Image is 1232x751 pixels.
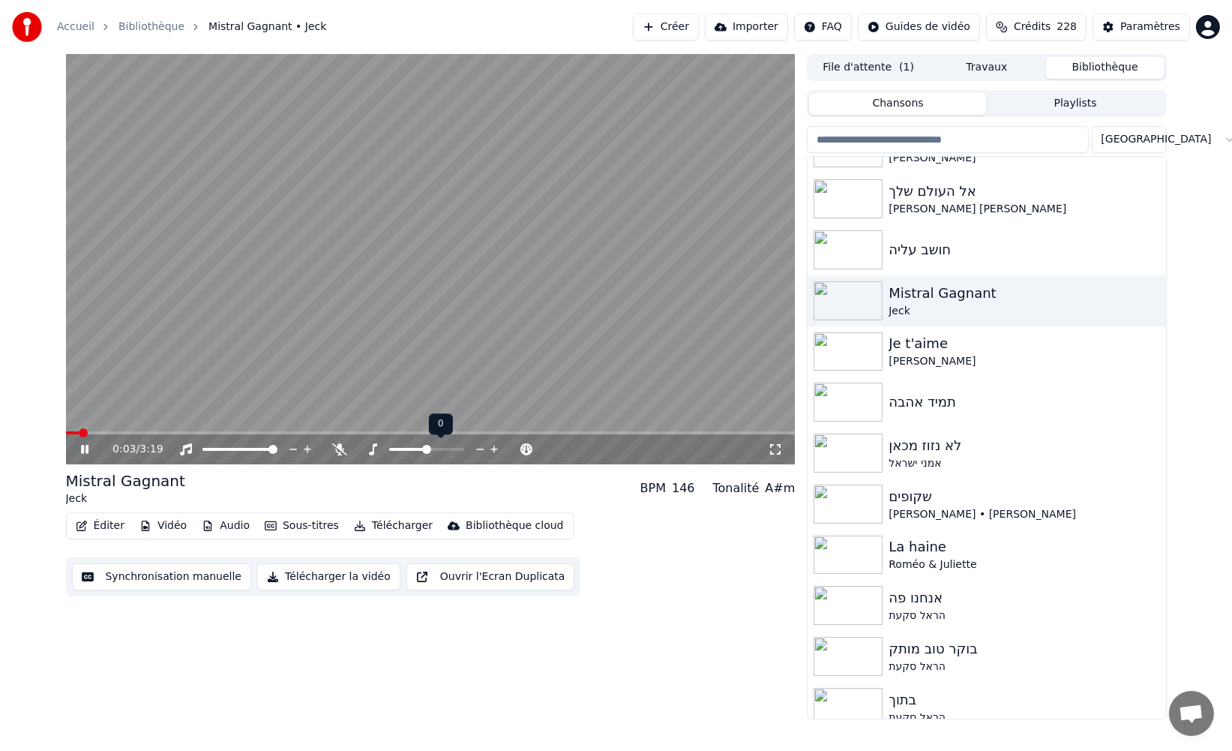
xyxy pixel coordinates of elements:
[133,515,193,536] button: Vidéo
[1120,20,1180,35] div: Paramètres
[672,479,695,497] div: 146
[66,491,185,506] div: Jeck
[928,57,1046,79] button: Travaux
[139,442,163,457] span: 3:19
[1046,57,1165,79] button: Bibliothèque
[889,710,1159,725] div: הראל סקעת
[633,14,699,41] button: Créer
[889,486,1159,507] div: שקופים
[640,479,666,497] div: BPM
[889,151,1159,166] div: [PERSON_NAME]
[889,587,1159,608] div: אנחנו פה
[72,563,252,590] button: Synchronisation manuelle
[406,563,575,590] button: Ouvrir l'Ecran Duplicata
[57,20,326,35] nav: breadcrumb
[429,413,453,434] div: 0
[889,456,1159,471] div: אמני ישראל
[986,14,1087,41] button: Crédits228
[809,93,987,115] button: Chansons
[196,515,256,536] button: Audio
[889,689,1159,710] div: בתוך
[987,93,1165,115] button: Playlists
[889,435,1159,456] div: לא נזוז מכאן
[858,14,980,41] button: Guides de vidéo
[112,442,136,457] span: 0:03
[1014,20,1051,35] span: Crédits
[12,12,42,42] img: youka
[889,202,1159,217] div: [PERSON_NAME] [PERSON_NAME]
[66,470,185,491] div: Mistral Gagnant
[889,304,1159,319] div: Jeck
[889,638,1159,659] div: בוקר טוב מותק
[466,518,563,533] div: Bibliothèque cloud
[899,60,914,75] span: ( 1 )
[713,479,760,497] div: Tonalité
[809,57,928,79] button: File d'attente
[889,283,1159,304] div: Mistral Gagnant
[1169,691,1214,736] a: Ouvrir le chat
[889,354,1159,369] div: [PERSON_NAME]
[889,239,1159,260] div: חושב עליה
[889,536,1159,557] div: La haine
[348,515,439,536] button: Télécharger
[794,14,852,41] button: FAQ
[1102,132,1212,147] span: [GEOGRAPHIC_DATA]
[889,392,1159,413] div: תמיד אהבה
[208,20,326,35] span: Mistral Gagnant • Jeck
[70,515,130,536] button: Éditer
[118,20,184,35] a: Bibliothèque
[1093,14,1190,41] button: Paramètres
[57,20,94,35] a: Accueil
[112,442,148,457] div: /
[257,563,400,590] button: Télécharger la vidéo
[889,659,1159,674] div: הראל סקעת
[259,515,345,536] button: Sous-titres
[889,608,1159,623] div: הראל סקעת
[889,507,1159,522] div: [PERSON_NAME] • [PERSON_NAME]
[1057,20,1077,35] span: 228
[889,333,1159,354] div: Je t'aime
[705,14,788,41] button: Importer
[889,557,1159,572] div: Roméo & Juliette
[889,181,1159,202] div: אל העולם שלך
[765,479,795,497] div: A#m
